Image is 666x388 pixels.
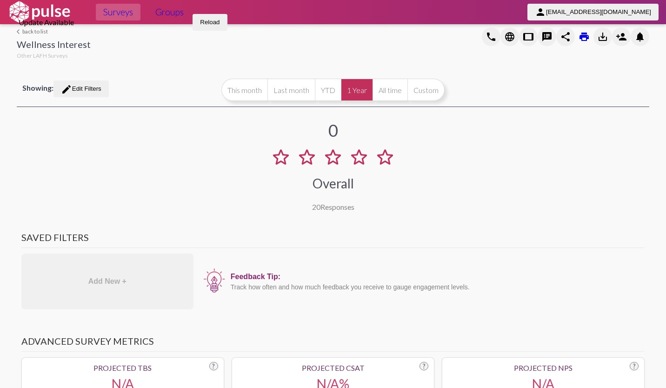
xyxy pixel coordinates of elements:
[486,31,497,42] mat-icon: language
[538,27,556,46] button: speaker_notes
[96,4,140,20] a: Surveys
[616,31,627,42] mat-icon: Person
[519,27,538,46] button: tablet
[267,79,315,101] button: Last month
[238,363,428,372] div: Projected CSAT
[21,232,645,248] h3: Saved Filters
[328,120,338,140] div: 0
[597,31,608,42] mat-icon: Download
[500,27,519,46] button: language
[448,363,639,372] div: Projected NPS
[523,31,534,42] mat-icon: tablet
[53,80,109,97] button: Edit FiltersEdit Filters
[17,52,68,59] span: Other LAFH Surveys
[546,8,651,15] span: [EMAIL_ADDRESS][DOMAIN_NAME]
[560,31,571,42] mat-icon: Share
[634,31,646,42] mat-icon: Bell
[313,175,354,191] div: Overall
[148,4,191,20] a: Groups
[373,79,407,101] button: All time
[200,19,220,26] span: Reload
[231,283,640,291] div: Track how often and how much feedback you receive to gauge engagement levels.
[7,0,72,24] img: white-logo.svg
[19,18,74,27] span: Update Available
[22,83,53,92] span: Showing:
[155,4,184,20] span: Groups
[209,362,218,370] div: ?
[341,79,373,101] button: 1 Year
[579,31,590,42] mat-icon: print
[17,39,91,52] div: Wellness Interest
[482,27,500,46] button: language
[407,79,445,101] button: Custom
[593,27,612,46] button: Download
[575,27,593,45] a: print
[631,27,649,46] button: Bell
[541,31,553,42] mat-icon: speaker_notes
[315,79,341,101] button: YTD
[203,268,226,294] img: icon12.png
[420,362,428,370] div: ?
[535,7,546,18] mat-icon: person
[21,254,193,309] div: Add New +
[612,27,631,46] button: Person
[527,4,659,20] button: [EMAIL_ADDRESS][DOMAIN_NAME]
[312,202,320,211] span: 20
[61,84,72,95] mat-icon: Edit Filters
[504,31,515,42] mat-icon: language
[21,335,645,352] h3: Advanced Survey Metrics
[231,273,640,281] div: Feedback Tip:
[221,79,267,101] button: This month
[103,4,133,20] span: Surveys
[556,27,575,46] button: Share
[312,202,354,211] div: Responses
[193,14,227,31] button: Reload
[61,85,101,92] span: Edit Filters
[630,362,639,370] div: ?
[27,363,218,372] div: Projected TBS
